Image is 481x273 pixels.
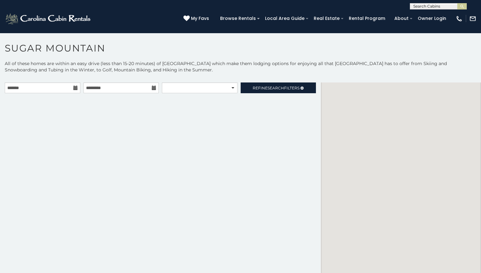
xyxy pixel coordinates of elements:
span: My Favs [191,15,209,22]
a: Browse Rentals [217,14,259,23]
a: Owner Login [415,14,449,23]
img: White-1-2.png [5,12,92,25]
img: phone-regular-white.png [456,15,463,22]
a: My Favs [183,15,211,22]
img: mail-regular-white.png [469,15,476,22]
span: Refine Filters [253,86,299,90]
a: Real Estate [311,14,343,23]
a: Rental Program [346,14,388,23]
a: Local Area Guide [262,14,308,23]
a: RefineSearchFilters [241,82,316,93]
span: Search [268,86,284,90]
a: About [391,14,412,23]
